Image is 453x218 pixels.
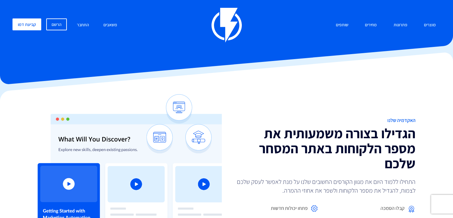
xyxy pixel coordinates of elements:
[231,118,416,123] h1: האקדמיה שלנו
[231,177,416,195] p: התחילו ללמוד היום את מגוון הקורסים החשובים שלנו על מנת לאפשר לעסק שלכם לצמוח, להגדיל את מספר הלקו...
[12,18,41,30] a: קביעת דמו
[72,18,94,32] a: התחבר
[231,126,416,171] h2: הגדילו בצורה משמעותית את מספר הלקוחות באתר המסחר שלכם
[99,18,122,32] a: משאבים
[271,205,308,212] span: פתחו יכולות חדשות
[331,18,353,32] a: שותפים
[389,18,412,32] a: פתרונות
[46,18,67,30] a: הרשם
[381,205,405,212] span: קבלו הסמכה
[419,18,441,32] a: מוצרים
[360,18,381,32] a: מחירים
